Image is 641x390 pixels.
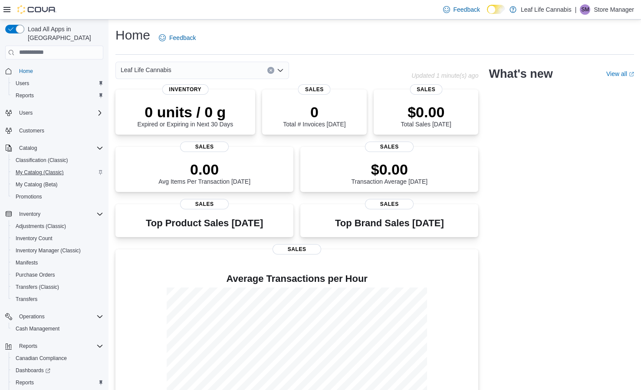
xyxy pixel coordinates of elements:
[267,67,274,74] button: Clear input
[16,108,103,118] span: Users
[19,145,37,152] span: Catalog
[9,257,107,269] button: Manifests
[2,107,107,119] button: Users
[12,90,37,101] a: Reports
[19,343,37,350] span: Reports
[180,142,229,152] span: Sales
[352,161,428,185] div: Transaction Average [DATE]
[9,377,107,389] button: Reports
[12,353,103,364] span: Canadian Compliance
[19,109,33,116] span: Users
[12,167,103,178] span: My Catalog (Classic)
[16,341,41,351] button: Reports
[594,4,634,15] p: Store Manager
[521,4,572,15] p: Leaf Life Cannabis
[12,258,41,268] a: Manifests
[12,245,103,256] span: Inventory Manager (Classic)
[16,296,37,303] span: Transfers
[137,103,233,121] p: 0 units / 0 g
[12,324,63,334] a: Cash Management
[16,108,36,118] button: Users
[16,271,55,278] span: Purchase Orders
[12,221,69,231] a: Adjustments (Classic)
[9,364,107,377] a: Dashboards
[12,167,67,178] a: My Catalog (Classic)
[411,72,478,79] p: Updated 1 minute(s) ago
[12,282,103,292] span: Transfers (Classic)
[298,84,331,95] span: Sales
[2,65,107,77] button: Home
[9,281,107,293] button: Transfers (Classic)
[16,125,103,136] span: Customers
[12,294,103,304] span: Transfers
[16,169,64,176] span: My Catalog (Classic)
[9,269,107,281] button: Purchase Orders
[16,66,103,76] span: Home
[2,340,107,352] button: Reports
[575,4,577,15] p: |
[277,67,284,74] button: Open list of options
[17,5,56,14] img: Cova
[162,84,209,95] span: Inventory
[580,4,590,15] div: Store Manager
[606,70,634,77] a: View allExternal link
[16,126,48,136] a: Customers
[122,274,471,284] h4: Average Transactions per Hour
[121,65,171,75] span: Leaf Life Cannabis
[16,193,42,200] span: Promotions
[16,311,48,322] button: Operations
[12,294,41,304] a: Transfers
[16,209,103,219] span: Inventory
[16,367,50,374] span: Dashboards
[9,352,107,364] button: Canadian Compliance
[283,103,345,128] div: Total # Invoices [DATE]
[12,282,62,292] a: Transfers (Classic)
[12,90,103,101] span: Reports
[16,247,81,254] span: Inventory Manager (Classic)
[158,161,250,185] div: Avg Items Per Transaction [DATE]
[16,92,34,99] span: Reports
[2,208,107,220] button: Inventory
[9,178,107,191] button: My Catalog (Beta)
[9,293,107,305] button: Transfers
[12,377,37,388] a: Reports
[137,103,233,128] div: Expired or Expiring in Next 30 Days
[352,161,428,178] p: $0.00
[19,68,33,75] span: Home
[16,379,34,386] span: Reports
[410,84,442,95] span: Sales
[12,192,46,202] a: Promotions
[16,311,103,322] span: Operations
[9,323,107,335] button: Cash Management
[16,259,38,266] span: Manifests
[9,166,107,178] button: My Catalog (Classic)
[146,218,263,228] h3: Top Product Sales [DATE]
[16,355,67,362] span: Canadian Compliance
[12,353,70,364] a: Canadian Compliance
[12,258,103,268] span: Manifests
[9,245,107,257] button: Inventory Manager (Classic)
[12,192,103,202] span: Promotions
[155,29,199,46] a: Feedback
[283,103,345,121] p: 0
[24,25,103,42] span: Load All Apps in [GEOGRAPHIC_DATA]
[12,270,59,280] a: Purchase Orders
[180,199,229,209] span: Sales
[16,209,44,219] button: Inventory
[9,232,107,245] button: Inventory Count
[12,179,103,190] span: My Catalog (Beta)
[19,127,44,134] span: Customers
[115,26,150,44] h1: Home
[629,72,634,77] svg: External link
[9,89,107,102] button: Reports
[16,143,103,153] span: Catalog
[12,155,103,165] span: Classification (Classic)
[16,143,40,153] button: Catalog
[12,155,72,165] a: Classification (Classic)
[273,244,321,254] span: Sales
[16,284,59,291] span: Transfers (Classic)
[9,77,107,89] button: Users
[9,154,107,166] button: Classification (Classic)
[16,223,66,230] span: Adjustments (Classic)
